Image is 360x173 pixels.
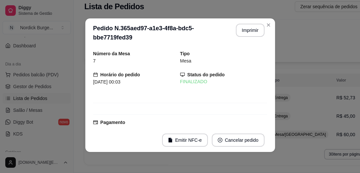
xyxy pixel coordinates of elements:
[93,51,130,56] strong: Número da Mesa
[100,120,125,125] strong: Pagamento
[162,134,208,147] button: fileEmitir NFC-e
[93,58,96,63] span: 7
[180,51,190,56] strong: Tipo
[218,138,222,142] span: close-circle
[180,58,191,63] span: Mesa
[93,120,98,125] span: credit-card
[93,79,121,85] span: [DATE] 00:03
[180,72,185,77] span: desktop
[93,24,231,42] h3: Pedido N. 365aed97-a1e3-4f8a-bdc5-bbe7719fed39
[187,72,225,77] strong: Status do pedido
[168,138,173,142] span: file
[100,72,140,77] strong: Horário do pedido
[93,72,98,77] span: calendar
[263,20,274,30] button: Close
[236,24,264,37] button: Imprimir
[180,78,267,85] div: FINALIZADO
[212,134,264,147] button: close-circleCancelar pedido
